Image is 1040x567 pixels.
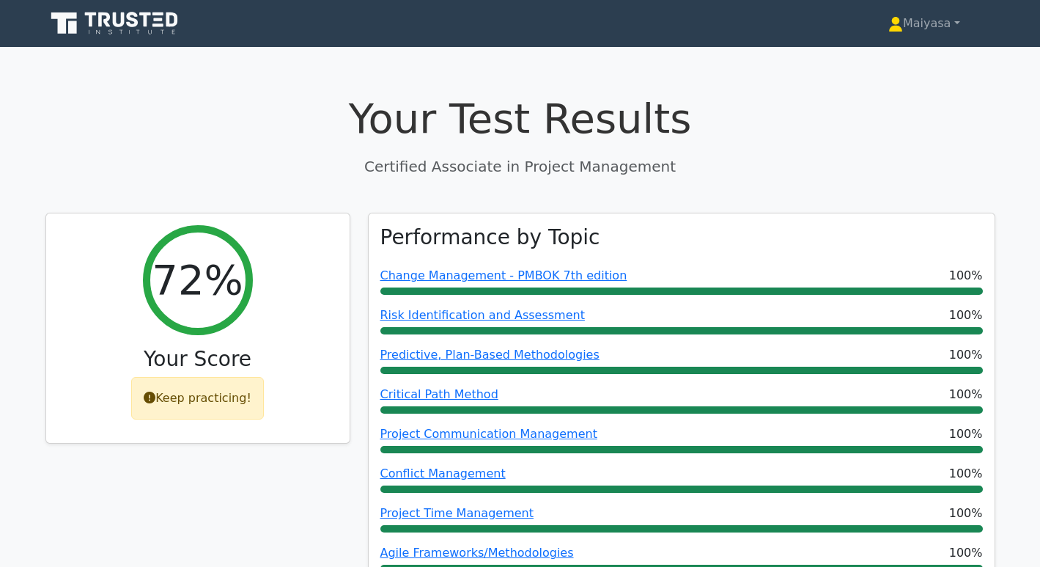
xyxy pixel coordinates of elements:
[380,308,585,322] a: Risk Identification and Assessment
[949,505,983,522] span: 100%
[380,268,627,282] a: Change Management - PMBOK 7th edition
[45,156,995,178] p: Certified Associate in Project Management
[380,348,600,362] a: Predictive, Plan-Based Methodologies
[949,544,983,562] span: 100%
[380,225,600,250] h3: Performance by Topic
[380,387,498,401] a: Critical Path Method
[380,427,597,441] a: Project Communication Management
[380,506,534,520] a: Project Time Management
[131,377,264,420] div: Keep practicing!
[380,546,574,560] a: Agile Frameworks/Methodologies
[949,307,983,324] span: 100%
[949,425,983,443] span: 100%
[853,9,995,38] a: Maiyasa
[380,467,506,480] a: Conflict Management
[949,267,983,285] span: 100%
[152,255,243,304] h2: 72%
[58,347,338,372] h3: Your Score
[949,346,983,364] span: 100%
[45,94,995,143] h1: Your Test Results
[949,465,983,483] span: 100%
[949,386,983,403] span: 100%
